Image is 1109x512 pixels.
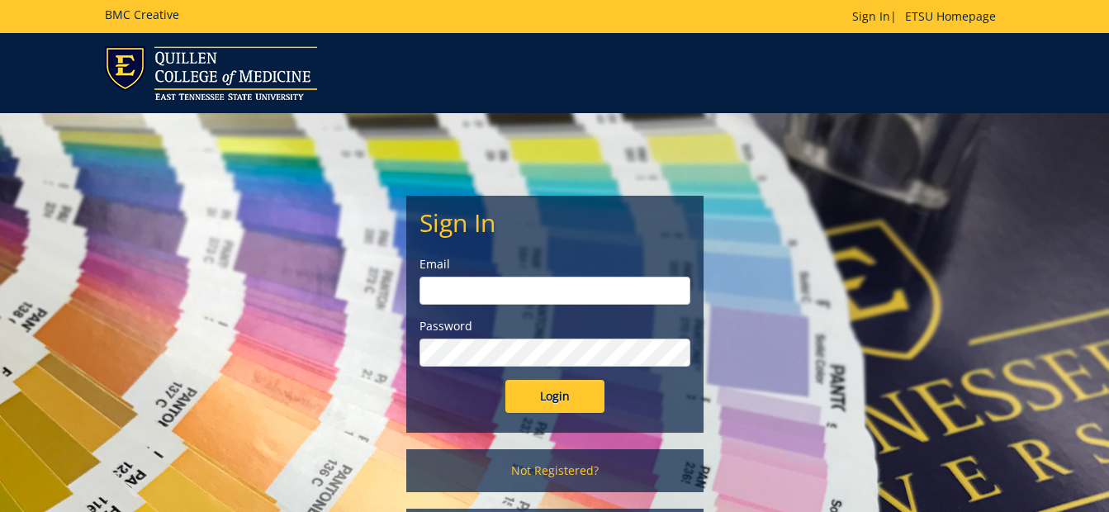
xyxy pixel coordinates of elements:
a: ETSU Homepage [897,8,1004,24]
a: Not Registered? [406,449,704,492]
a: Sign In [852,8,890,24]
input: Login [505,380,604,413]
h5: BMC Creative [105,8,179,21]
img: ETSU logo [105,46,317,100]
label: Email [419,256,690,273]
h2: Sign In [419,209,690,236]
label: Password [419,318,690,334]
p: | [852,8,1004,25]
